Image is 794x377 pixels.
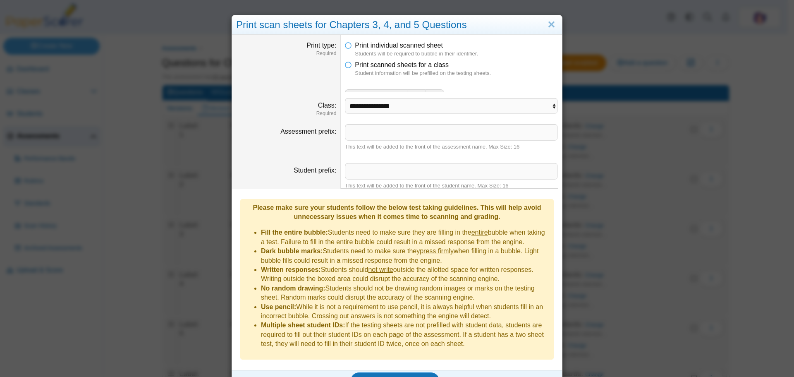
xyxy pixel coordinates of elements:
[355,50,558,58] dfn: Students will be required to bubble in their identifier.
[345,182,558,190] div: This text will be added to the front of the student name. Max Size: 16
[261,303,296,310] b: Use pencil:
[261,265,550,284] li: Students should outside the allotted space for written responses. Writing outside the boxed area ...
[236,50,336,57] dfn: Required
[407,89,426,106] button: Increase
[355,70,558,77] dfn: Student information will be prefilled on the testing sheets.
[306,42,336,49] label: Print type
[294,167,336,174] label: Student prefix
[280,128,336,135] label: Assessment prefix
[232,15,562,35] div: Print scan sheets for Chapters 3, 4, and 5 Questions
[261,247,323,255] b: Dark bubble marks:
[355,42,443,49] span: Print individual scanned sheet
[368,266,393,273] u: not write
[261,321,550,348] li: If the testing sheets are not prefilled with student data, students are required to fill out thei...
[261,247,550,265] li: Students need to make sure they when filling in a bubble. Light bubble fills could result in a mi...
[261,228,550,247] li: Students need to make sure they are filling in the bubble when taking a test. Failure to fill in ...
[261,285,325,292] b: No random drawing:
[261,284,550,303] li: Students should not be drawing random images or marks on the testing sheet. Random marks could di...
[261,229,328,236] b: Fill the entire bubble:
[345,143,558,151] div: This text will be added to the front of the assessment name. Max Size: 16
[355,61,449,68] span: Print scanned sheets for a class
[471,229,488,236] u: entire
[420,247,454,255] u: press firmly
[253,204,541,220] b: Please make sure your students follow the below test taking guidelines. This will help avoid unne...
[545,18,558,32] a: Close
[261,266,321,273] b: Written responses:
[236,110,336,117] dfn: Required
[426,89,444,106] button: Decrease
[318,102,336,109] label: Class
[261,322,345,329] b: Multiple sheet student IDs:
[261,303,550,321] li: While it is not a requirement to use pencil, it is always helpful when students fill in an incorr...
